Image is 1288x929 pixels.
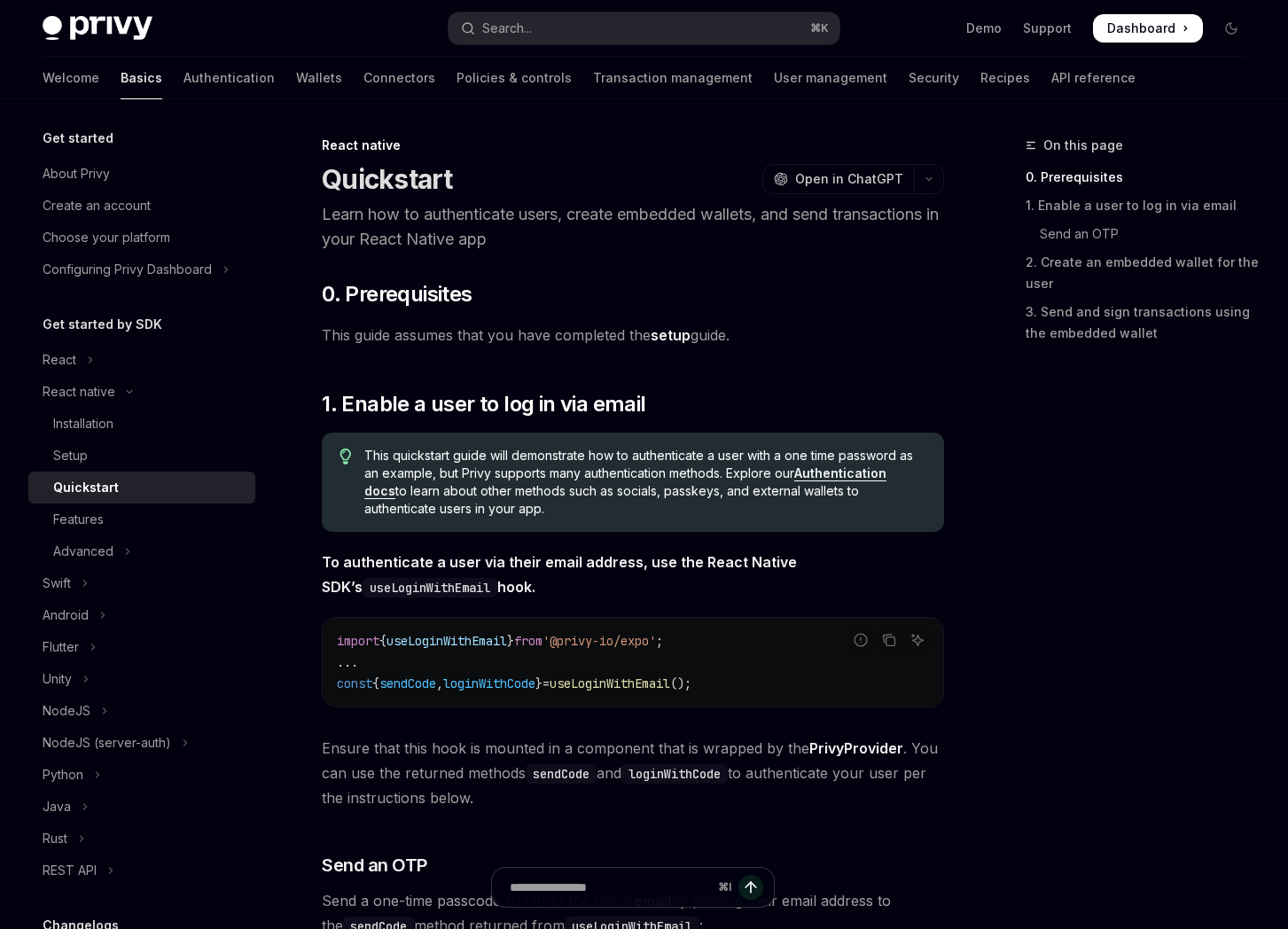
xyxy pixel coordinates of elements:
a: Create an account [28,190,255,222]
a: API reference [1051,57,1136,99]
a: Welcome [43,57,99,99]
button: Toggle NodeJS (server-auth) section [28,727,255,759]
span: ⌘ K [810,21,829,35]
button: Toggle REST API section [28,855,255,886]
button: Open in ChatGPT [762,164,914,194]
div: Features [53,509,104,530]
a: Demo [966,20,1002,37]
svg: Tip [340,449,352,464]
a: 1. Enable a user to log in via email [1026,191,1260,220]
code: loginWithCode [621,764,728,784]
a: Basics [121,57,162,99]
input: Ask a question... [510,868,711,907]
button: Toggle NodeJS section [28,695,255,727]
div: Installation [53,413,113,434]
span: (); [670,675,691,691]
button: Toggle Python section [28,759,255,791]
span: Open in ChatGPT [795,170,903,188]
button: Copy the contents from the code block [878,628,901,652]
strong: To authenticate a user via their email address, use the React Native SDK’s hook. [322,553,797,596]
h1: Quickstart [322,163,453,195]
button: Toggle Java section [28,791,255,823]
div: NodeJS [43,700,90,722]
button: Send message [738,875,763,900]
span: This guide assumes that you have completed the guide. [322,323,944,347]
span: 1. Enable a user to log in via email [322,390,645,418]
a: Features [28,504,255,535]
code: sendCode [526,764,597,784]
span: This quickstart guide will demonstrate how to authenticate a user with a one time password as an ... [364,447,926,518]
a: 0. Prerequisites [1026,163,1260,191]
div: Configuring Privy Dashboard [43,259,212,280]
div: Flutter [43,636,79,658]
div: Swift [43,573,71,594]
div: Create an account [43,195,151,216]
span: 0. Prerequisites [322,280,472,308]
a: Setup [28,440,255,472]
a: 2. Create an embedded wallet for the user [1026,248,1260,298]
span: Dashboard [1107,20,1175,37]
div: Advanced [53,541,113,562]
span: Ensure that this hook is mounted in a component that is wrapped by the . You can use the returned... [322,736,944,810]
span: '@privy-io/expo' [543,633,656,649]
span: ; [656,633,663,649]
a: Recipes [980,57,1030,99]
span: useLoginWithEmail [550,675,670,691]
span: { [372,675,379,691]
img: dark logo [43,16,152,41]
div: Quickstart [53,477,119,498]
a: Transaction management [593,57,753,99]
a: PrivyProvider [809,739,903,758]
div: Unity [43,668,72,690]
button: Toggle Rust section [28,823,255,855]
a: User management [774,57,887,99]
a: Choose your platform [28,222,255,254]
span: useLoginWithEmail [386,633,507,649]
button: Toggle Configuring Privy Dashboard section [28,254,255,285]
button: Toggle Flutter section [28,631,255,663]
div: Search... [482,18,532,39]
button: Toggle Android section [28,599,255,631]
p: Learn how to authenticate users, create embedded wallets, and send transactions in your React Nat... [322,202,944,252]
a: Installation [28,408,255,440]
button: Report incorrect code [849,628,872,652]
button: Ask AI [906,628,929,652]
button: Toggle dark mode [1217,14,1245,43]
span: const [337,675,372,691]
div: React native [43,381,115,402]
button: Toggle Advanced section [28,535,255,567]
a: About Privy [28,158,255,190]
a: Dashboard [1093,14,1203,43]
button: Toggle React native section [28,376,255,408]
span: Send an OTP [322,853,427,878]
a: Security [909,57,959,99]
div: Rust [43,828,67,849]
h5: Get started by SDK [43,314,162,335]
div: React [43,349,76,371]
div: React native [322,137,944,154]
span: On this page [1043,135,1123,156]
div: Python [43,764,83,785]
span: } [507,633,514,649]
a: setup [651,326,691,345]
a: Policies & controls [457,57,572,99]
div: About Privy [43,163,110,184]
a: Support [1023,20,1072,37]
span: { [379,633,386,649]
div: NodeJS (server-auth) [43,732,171,753]
div: Android [43,605,89,626]
button: Toggle React section [28,344,255,376]
div: REST API [43,860,97,881]
a: Connectors [363,57,435,99]
a: Authentication [183,57,275,99]
a: Send an OTP [1026,220,1260,248]
a: 3. Send and sign transactions using the embedded wallet [1026,298,1260,347]
div: Setup [53,445,88,466]
span: loginWithCode [443,675,535,691]
span: , [436,675,443,691]
div: Java [43,796,71,817]
span: ... [337,654,358,670]
div: Choose your platform [43,227,170,248]
button: Toggle Swift section [28,567,255,599]
button: Toggle Unity section [28,663,255,695]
